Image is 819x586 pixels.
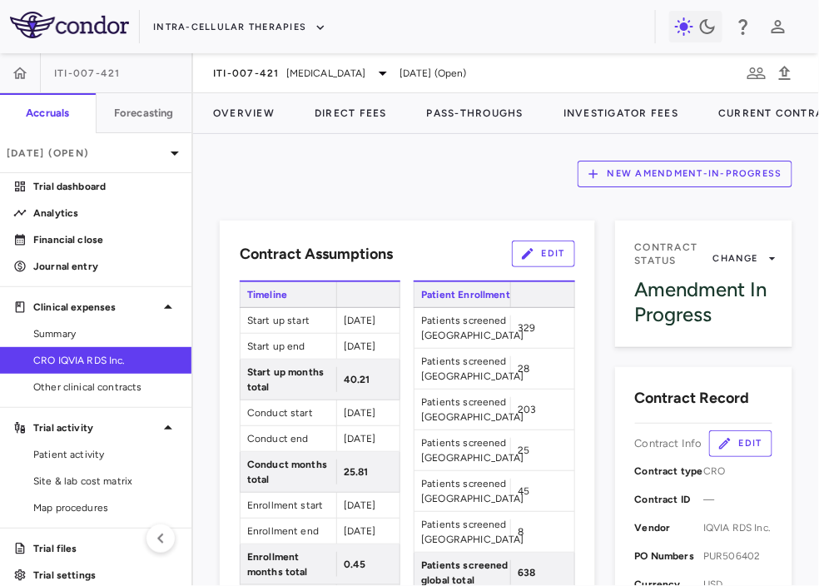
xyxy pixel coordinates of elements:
[635,387,750,410] h6: Contract Record
[414,512,510,552] span: Patients screened [GEOGRAPHIC_DATA]
[414,349,510,389] span: Patients screened [GEOGRAPHIC_DATA]
[10,12,129,38] img: logo-full-SnFGN8VE.png
[54,67,121,80] span: ITI-007-421
[33,474,178,489] span: Site & lab cost matrix
[241,426,336,451] span: Conduct end
[703,549,772,564] span: PUR506402
[518,404,536,415] span: 203
[33,568,178,583] p: Trial settings
[635,241,719,267] span: Contract Status
[193,93,295,133] button: Overview
[33,206,178,221] p: Analytics
[33,326,178,341] span: Summary
[26,106,69,121] h6: Accruals
[719,246,772,272] button: Change
[114,106,174,121] h6: Forecasting
[241,544,336,584] span: Enrollment months total
[33,541,178,556] p: Trial files
[518,363,529,375] span: 28
[703,520,772,535] span: IQVIA RDS Inc.
[344,466,369,478] span: 25.81
[33,353,178,368] span: CRO IQVIA RDS Inc.
[518,322,535,334] span: 329
[344,315,376,326] span: [DATE]
[518,567,535,579] span: 638
[240,243,393,266] h6: Contract Assumptions
[400,66,467,81] span: [DATE] (Open)
[518,526,524,538] span: 8
[241,334,336,359] span: Start up end
[635,520,704,535] p: Vendor
[241,519,336,544] span: Enrollment end
[344,374,370,385] span: 40.21
[33,380,178,395] span: Other clinical contracts
[344,559,366,570] span: 0.45
[33,179,178,194] p: Trial dashboard
[241,308,336,333] span: Start up start
[414,282,510,307] span: Patient Enrollment
[241,493,336,518] span: Enrollment start
[33,447,178,462] span: Patient activity
[213,67,280,80] span: ITI-007-421
[518,444,529,456] span: 25
[33,420,158,435] p: Trial activity
[518,485,529,497] span: 45
[512,241,575,267] button: Edit
[635,549,704,564] p: PO Numbers
[33,300,158,315] p: Clinical expenses
[414,471,510,511] span: Patients screened [GEOGRAPHIC_DATA]
[578,161,792,187] button: New Amendment-In-Progress
[709,430,772,457] button: Edit
[240,282,336,307] span: Timeline
[635,277,772,327] div: Amendment In Progress
[635,436,702,451] p: Contract Info
[153,14,326,41] button: Intra-Cellular Therapies
[295,93,407,133] button: Direct Fees
[635,464,704,479] p: Contract type
[344,340,376,352] span: [DATE]
[414,430,510,470] span: Patients screened [GEOGRAPHIC_DATA]
[241,452,336,492] span: Conduct months total
[241,360,336,400] span: Start up months total
[344,525,376,537] span: [DATE]
[286,66,366,81] span: [MEDICAL_DATA]
[544,93,698,133] button: Investigator Fees
[635,492,704,507] p: Contract ID
[344,407,376,419] span: [DATE]
[33,232,178,247] p: Financial close
[33,259,178,274] p: Journal entry
[414,390,510,430] span: Patients screened [GEOGRAPHIC_DATA]
[407,93,544,133] button: Pass-Throughs
[344,499,376,511] span: [DATE]
[241,400,336,425] span: Conduct start
[7,146,165,161] p: [DATE] (Open)
[33,500,178,515] span: Map procedures
[414,308,510,348] span: Patients screened [GEOGRAPHIC_DATA]
[703,492,772,507] span: —
[703,464,772,479] span: CRO
[344,433,376,444] span: [DATE]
